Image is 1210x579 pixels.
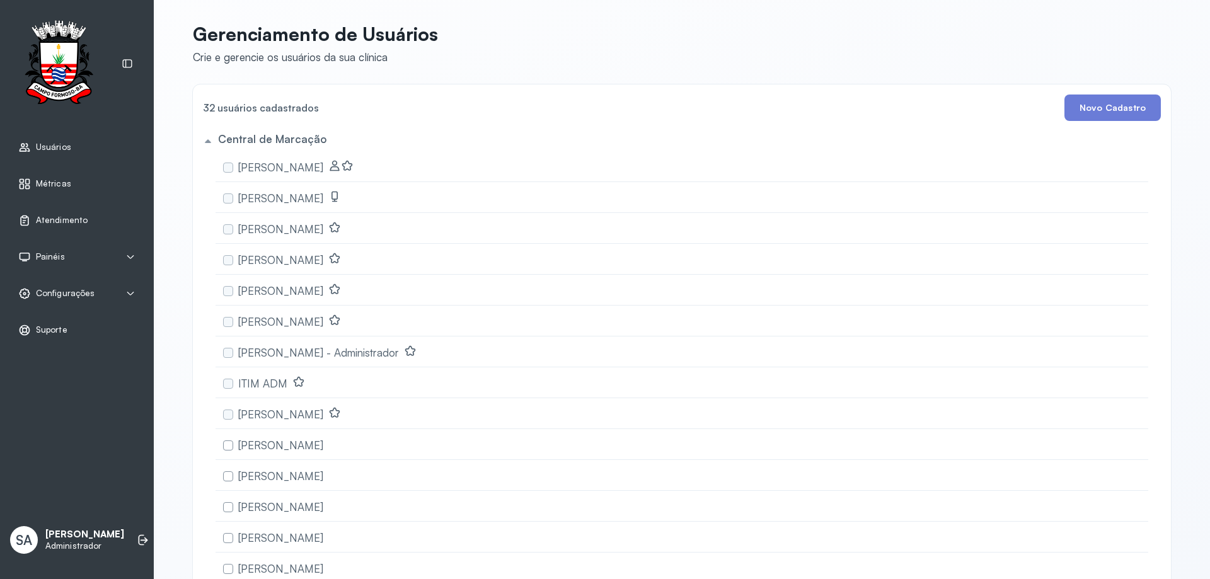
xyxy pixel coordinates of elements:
span: ITIM ADM [238,377,287,390]
span: [PERSON_NAME] [238,500,323,513]
h5: Central de Marcação [218,132,326,146]
span: Métricas [36,178,71,189]
p: Administrador [45,541,124,551]
span: [PERSON_NAME] [238,222,323,236]
button: Novo Cadastro [1064,95,1161,121]
span: [PERSON_NAME] [238,469,323,483]
a: Atendimento [18,214,135,227]
div: Crie e gerencie os usuários da sua clínica [193,50,438,64]
span: [PERSON_NAME] [238,284,323,297]
span: [PERSON_NAME] [238,408,323,421]
span: Atendimento [36,215,88,226]
span: [PERSON_NAME] [238,531,323,544]
span: Usuários [36,142,71,152]
span: Suporte [36,324,67,335]
a: Métricas [18,178,135,190]
span: Painéis [36,251,65,262]
span: [PERSON_NAME] - Administrador [238,346,399,359]
span: [PERSON_NAME] [238,161,323,174]
span: [PERSON_NAME] [238,439,323,452]
img: Logotipo do estabelecimento [13,20,104,108]
p: [PERSON_NAME] [45,529,124,541]
span: [PERSON_NAME] [238,192,323,205]
span: [PERSON_NAME] [238,315,323,328]
p: Gerenciamento de Usuários [193,23,438,45]
span: [PERSON_NAME] [238,562,323,575]
span: Configurações [36,288,95,299]
a: Usuários [18,141,135,154]
h4: 32 usuários cadastrados [203,99,319,117]
span: [PERSON_NAME] [238,253,323,267]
